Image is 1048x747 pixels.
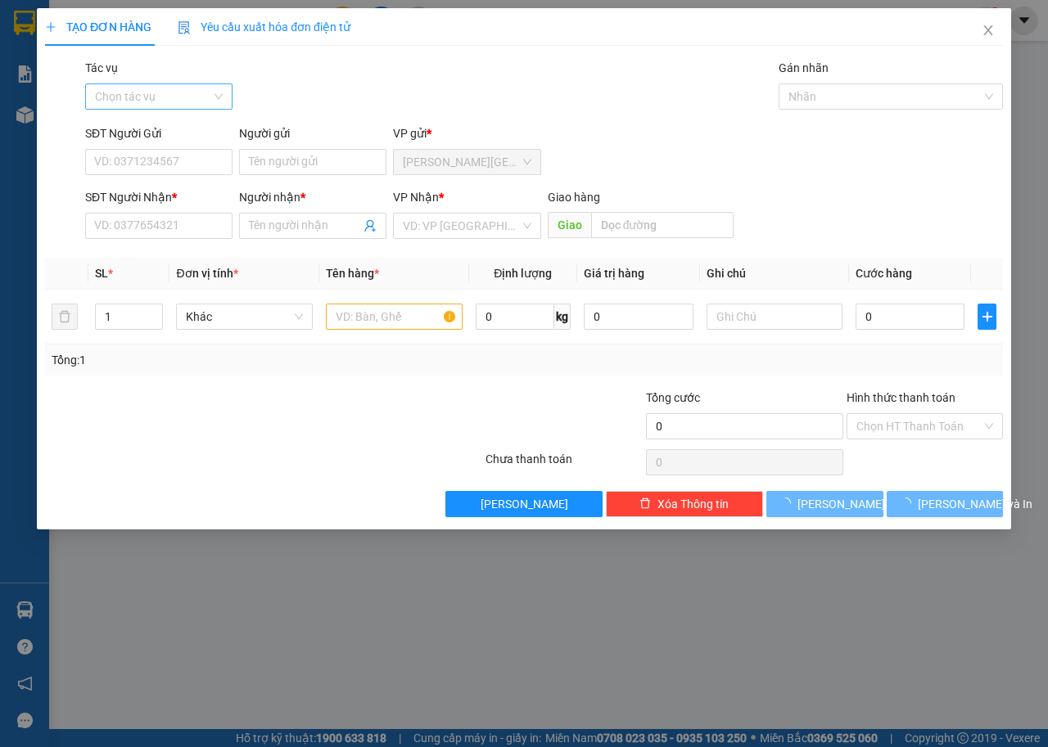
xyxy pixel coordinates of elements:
div: VP [GEOGRAPHIC_DATA] [192,14,358,53]
span: Giao [547,212,590,238]
input: VD: Bàn, Ghế [326,304,463,330]
span: Tên hàng [326,267,379,280]
span: [PERSON_NAME] [481,495,568,513]
div: Chưa thanh toán [484,450,644,479]
span: delete [639,497,651,511]
span: TẠO ĐƠN HÀNG [45,20,151,34]
div: Tổng: 1 [52,351,406,369]
span: Khác [186,304,303,329]
span: [PERSON_NAME] và In [917,495,1032,513]
div: Người gửi [239,124,386,142]
span: Đơn vị tính [176,267,237,280]
button: deleteXóa Thông tin [606,491,763,517]
button: plus [978,304,996,330]
span: VP Nhận [393,191,439,204]
span: close [982,24,995,37]
span: plus [978,310,996,323]
button: delete [52,304,78,330]
span: user-add [364,219,377,232]
span: CR : [12,107,38,124]
div: 0327551557 [14,73,180,96]
label: Tác vụ [85,61,118,74]
span: Xóa Thông tin [657,495,729,513]
span: Định lượng [494,267,552,280]
th: Ghi chú [699,258,849,290]
span: Giao hàng [547,191,599,204]
div: VP gửi [393,124,540,142]
span: loading [899,497,917,509]
span: Cước hàng [856,267,912,280]
div: SĐT Người Gửi [85,124,233,142]
button: [PERSON_NAME] [445,491,603,517]
span: Dương Minh Châu [403,150,531,174]
button: [PERSON_NAME] [766,491,883,517]
span: Gửi: [14,16,39,33]
span: Tổng cước [646,391,700,404]
input: Dọc đường [590,212,733,238]
div: 0397233683 [192,73,358,96]
span: Yêu cầu xuất hóa đơn điện tử [178,20,350,34]
span: Nhận: [192,16,231,33]
label: Gán nhãn [779,61,829,74]
input: 0 [584,304,693,330]
div: Như [192,53,358,73]
div: 30.000 [12,106,183,125]
div: Tường [14,53,180,73]
div: Người nhận [239,188,386,206]
div: SĐT Người Nhận [85,188,233,206]
span: kg [554,304,571,330]
input: Ghi Chú [706,304,842,330]
button: Close [965,8,1011,54]
span: loading [779,497,797,509]
div: [PERSON_NAME][GEOGRAPHIC_DATA] [14,14,180,53]
button: [PERSON_NAME] và In [886,491,1003,517]
label: Hình thức thanh toán [846,391,955,404]
span: plus [45,21,56,33]
span: Giá trị hàng [584,267,644,280]
span: SL [95,267,108,280]
span: [PERSON_NAME] [797,495,885,513]
img: icon [178,21,191,34]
